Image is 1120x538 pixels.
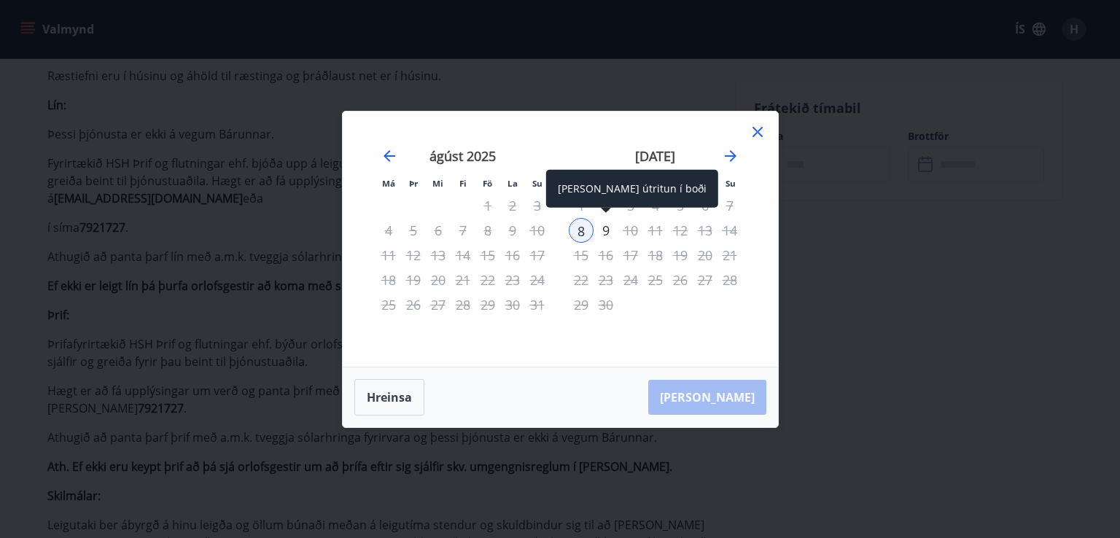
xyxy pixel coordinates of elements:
[382,178,395,189] small: Má
[426,268,451,292] td: Not available. miðvikudagur, 20. ágúst 2025
[643,243,668,268] td: Not available. fimmtudagur, 18. september 2025
[532,178,542,189] small: Su
[500,218,525,243] td: Not available. laugardagur, 9. ágúst 2025
[594,218,618,243] td: Choose þriðjudagur, 9. september 2025 as your check-out date. It’s available.
[401,292,426,317] td: Not available. þriðjudagur, 26. ágúst 2025
[500,292,525,317] td: Not available. laugardagur, 30. ágúst 2025
[507,178,518,189] small: La
[693,218,717,243] td: Not available. laugardagur, 13. september 2025
[525,243,550,268] td: Not available. sunnudagur, 17. ágúst 2025
[618,268,643,292] td: Not available. miðvikudagur, 24. september 2025
[693,243,717,268] td: Not available. laugardagur, 20. september 2025
[525,193,550,218] td: Not available. sunnudagur, 3. ágúst 2025
[717,243,742,268] td: Not available. sunnudagur, 21. september 2025
[618,218,643,243] td: Not available. miðvikudagur, 10. september 2025
[426,218,451,243] td: Not available. miðvikudagur, 6. ágúst 2025
[569,218,594,243] div: Aðeins innritun í boði
[475,218,500,243] td: Not available. föstudagur, 8. ágúst 2025
[594,243,618,268] td: Not available. þriðjudagur, 16. september 2025
[618,243,643,268] td: Not available. miðvikudagur, 17. september 2025
[401,243,426,268] td: Not available. þriðjudagur, 12. ágúst 2025
[451,292,475,317] td: Not available. fimmtudagur, 28. ágúst 2025
[569,268,594,292] td: Not available. mánudagur, 22. september 2025
[525,268,550,292] td: Not available. sunnudagur, 24. ágúst 2025
[381,147,398,165] div: Move backward to switch to the previous month.
[594,292,618,317] td: Not available. þriðjudagur, 30. september 2025
[569,243,594,268] td: Not available. mánudagur, 15. september 2025
[726,178,736,189] small: Su
[451,268,475,292] td: Not available. fimmtudagur, 21. ágúst 2025
[500,243,525,268] td: Not available. laugardagur, 16. ágúst 2025
[459,178,467,189] small: Fi
[483,178,492,189] small: Fö
[569,292,594,317] td: Not available. mánudagur, 29. september 2025
[546,170,718,208] div: [PERSON_NAME] útritun í boði
[668,218,693,243] div: Aðeins útritun í boði
[354,379,424,416] button: Hreinsa
[409,178,418,189] small: Þr
[475,193,500,218] td: Not available. föstudagur, 1. ágúst 2025
[594,218,618,243] div: Aðeins útritun í boði
[722,147,739,165] div: Move forward to switch to the next month.
[401,218,426,243] td: Not available. þriðjudagur, 5. ágúst 2025
[668,268,693,292] td: Not available. föstudagur, 26. september 2025
[360,129,761,349] div: Calendar
[635,147,675,165] strong: [DATE]
[475,292,500,317] td: Not available. föstudagur, 29. ágúst 2025
[475,268,500,292] td: Not available. föstudagur, 22. ágúst 2025
[500,268,525,292] td: Not available. laugardagur, 23. ágúst 2025
[717,268,742,292] td: Not available. sunnudagur, 28. september 2025
[668,268,693,292] div: Aðeins útritun í boði
[451,218,475,243] td: Not available. fimmtudagur, 7. ágúst 2025
[429,147,496,165] strong: ágúst 2025
[475,243,500,268] td: Not available. föstudagur, 15. ágúst 2025
[594,268,618,292] td: Not available. þriðjudagur, 23. september 2025
[376,243,401,268] td: Not available. mánudagur, 11. ágúst 2025
[376,268,401,292] td: Not available. mánudagur, 18. ágúst 2025
[426,243,451,268] td: Not available. miðvikudagur, 13. ágúst 2025
[525,218,550,243] td: Not available. sunnudagur, 10. ágúst 2025
[376,292,401,317] td: Not available. mánudagur, 25. ágúst 2025
[668,243,693,268] td: Not available. föstudagur, 19. september 2025
[426,292,451,317] td: Not available. miðvikudagur, 27. ágúst 2025
[668,218,693,243] td: Not available. föstudagur, 12. september 2025
[693,268,717,292] td: Not available. laugardagur, 27. september 2025
[451,243,475,268] td: Not available. fimmtudagur, 14. ágúst 2025
[525,292,550,317] td: Not available. sunnudagur, 31. ágúst 2025
[643,268,668,292] td: Not available. fimmtudagur, 25. september 2025
[401,268,426,292] td: Not available. þriðjudagur, 19. ágúst 2025
[717,193,742,218] td: Not available. sunnudagur, 7. september 2025
[432,178,443,189] small: Mi
[717,218,742,243] td: Not available. sunnudagur, 14. september 2025
[668,243,693,268] div: Aðeins útritun í boði
[569,218,594,243] td: Selected as start date. mánudagur, 8. september 2025
[376,218,401,243] td: Not available. mánudagur, 4. ágúst 2025
[500,193,525,218] td: Not available. laugardagur, 2. ágúst 2025
[643,218,668,243] td: Not available. fimmtudagur, 11. september 2025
